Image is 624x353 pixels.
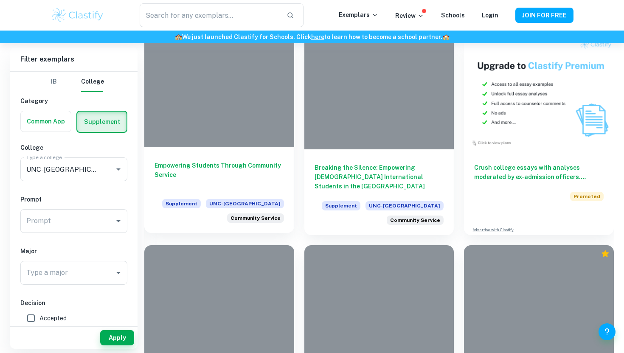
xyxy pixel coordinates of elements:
[599,323,616,340] button: Help and Feedback
[20,96,127,106] h6: Category
[112,267,124,279] button: Open
[395,11,424,20] p: Review
[155,161,284,189] h6: Empowering Students Through Community Service
[442,34,450,40] span: 🏫
[81,72,104,92] button: College
[112,163,124,175] button: Open
[39,314,67,323] span: Accepted
[206,199,284,208] span: UNC-[GEOGRAPHIC_DATA]
[51,7,104,24] img: Clastify logo
[339,10,378,20] p: Exemplars
[112,215,124,227] button: Open
[464,37,614,149] img: Thumbnail
[20,195,127,204] h6: Prompt
[311,34,324,40] a: here
[601,249,610,258] div: Premium
[144,37,294,235] a: Empowering Students Through Community ServiceSupplementUNC-[GEOGRAPHIC_DATA]If you could change o...
[21,111,71,132] button: Common App
[570,192,604,201] span: Promoted
[482,12,498,19] a: Login
[2,32,622,42] h6: We just launched Clastify for Schools. Click to learn how to become a school partner.
[77,112,126,132] button: Supplement
[322,201,360,210] span: Supplement
[20,247,127,256] h6: Major
[175,34,182,40] span: 🏫
[515,8,573,23] button: JOIN FOR FREE
[304,37,454,235] a: Breaking the Silence: Empowering [DEMOGRAPHIC_DATA] International Students in the [GEOGRAPHIC_DAT...
[44,72,64,92] button: IB
[387,216,444,225] div: If you could change one thing to better your community, what would it be? Please explain.
[20,143,127,152] h6: College
[472,227,514,233] a: Advertise with Clastify
[365,201,444,210] span: UNC-[GEOGRAPHIC_DATA]
[230,214,281,222] span: Community Service
[140,3,280,27] input: Search for any exemplars...
[26,154,62,161] label: Type a college
[315,163,444,191] h6: Breaking the Silence: Empowering [DEMOGRAPHIC_DATA] International Students in the [GEOGRAPHIC_DATA]
[44,72,104,92] div: Filter type choice
[441,12,465,19] a: Schools
[20,298,127,308] h6: Decision
[162,199,201,208] span: Supplement
[474,163,604,182] h6: Crush college essays with analyses moderated by ex-admission officers. Upgrade now
[390,216,440,224] span: Community Service
[100,330,134,345] button: Apply
[10,48,138,71] h6: Filter exemplars
[227,213,284,223] div: If you could change one thing to better your community, what would it be? Please explain.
